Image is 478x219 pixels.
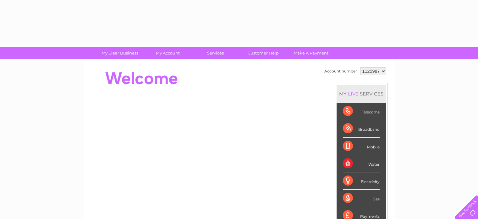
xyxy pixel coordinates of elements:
a: My Clear Business [94,47,146,59]
div: Water [343,155,380,172]
div: LIVE [347,91,360,97]
div: Broadband [343,120,380,137]
a: My Account [142,47,194,59]
div: Gas [343,190,380,207]
div: Mobile [343,138,380,155]
a: Services [190,47,241,59]
td: Account number [323,66,359,77]
div: MY SERVICES [337,85,386,103]
div: Telecoms [343,103,380,120]
a: Customer Help [237,47,289,59]
div: Electricity [343,172,380,190]
a: Make A Payment [285,47,337,59]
